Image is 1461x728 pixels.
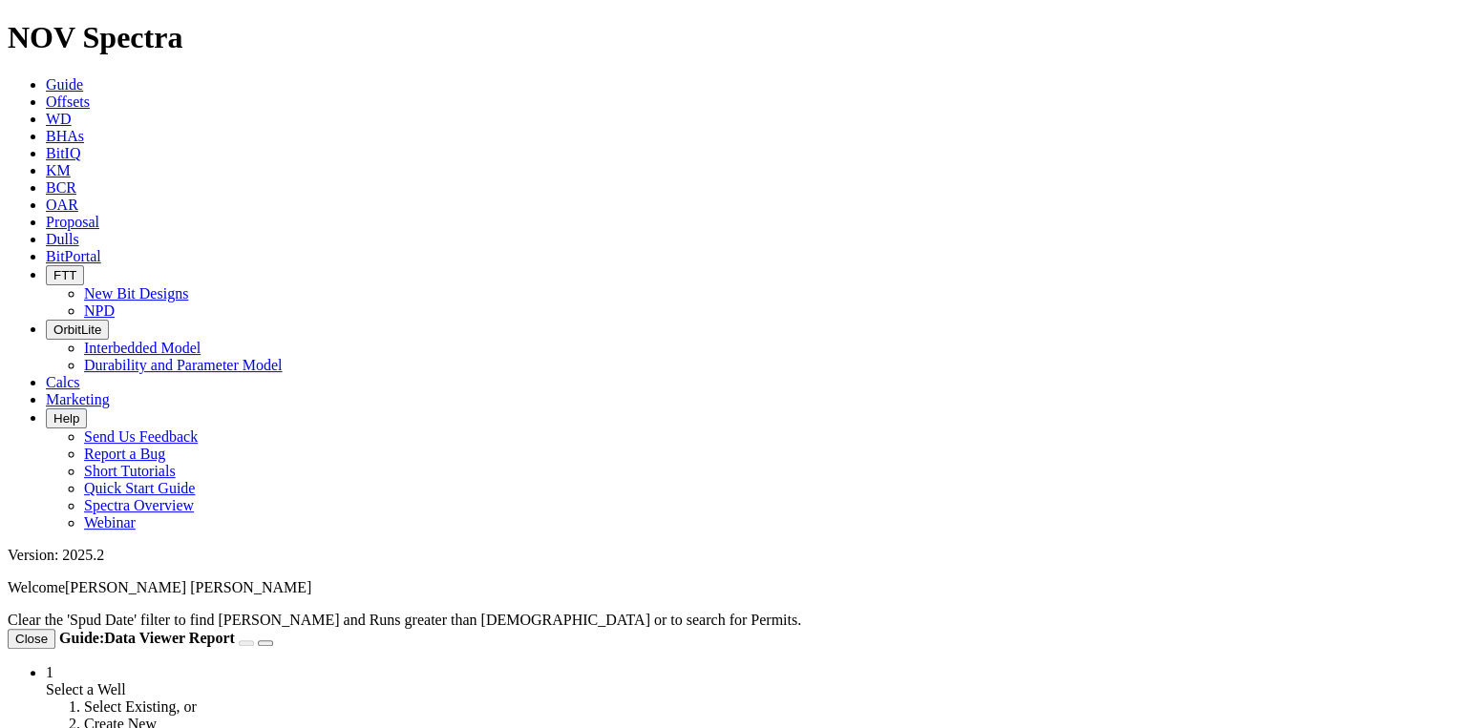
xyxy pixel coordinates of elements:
[46,320,109,340] button: OrbitLite
[46,179,76,196] a: BCR
[46,111,72,127] a: WD
[84,480,195,496] a: Quick Start Guide
[46,145,80,161] a: BitIQ
[53,411,79,426] span: Help
[46,128,84,144] a: BHAs
[46,681,126,697] span: Select a Well
[46,374,80,390] a: Calcs
[46,664,1453,681] div: 1
[104,630,235,646] span: Data Viewer Report
[8,20,1453,55] h1: NOV Spectra
[84,302,115,319] a: NPD
[46,214,99,230] a: Proposal
[46,231,79,247] a: Dulls
[46,391,110,407] a: Marketing
[46,76,83,93] a: Guide
[8,547,1453,564] div: Version: 2025.2
[46,265,84,285] button: FTT
[46,94,90,110] a: Offsets
[46,248,101,264] a: BitPortal
[8,629,55,649] button: Close
[46,162,71,178] a: KM
[84,357,283,373] a: Durability and Parameter Model
[84,514,136,530] a: Webinar
[8,612,801,628] span: Clear the 'Spud Date' filter to find [PERSON_NAME] and Runs greater than [DEMOGRAPHIC_DATA] or to...
[84,340,201,356] a: Interbedded Model
[84,428,198,445] a: Send Us Feedback
[8,579,1453,596] p: Welcome
[53,268,76,282] span: FTT
[46,408,87,428] button: Help
[65,579,311,595] span: [PERSON_NAME] [PERSON_NAME]
[84,463,176,479] a: Short Tutorials
[84,497,194,513] a: Spectra Overview
[59,630,239,646] strong: Guide:
[84,698,197,715] span: Select Existing, or
[84,446,165,462] a: Report a Bug
[84,285,188,302] a: New Bit Designs
[46,197,78,213] a: OAR
[53,322,101,337] span: OrbitLite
